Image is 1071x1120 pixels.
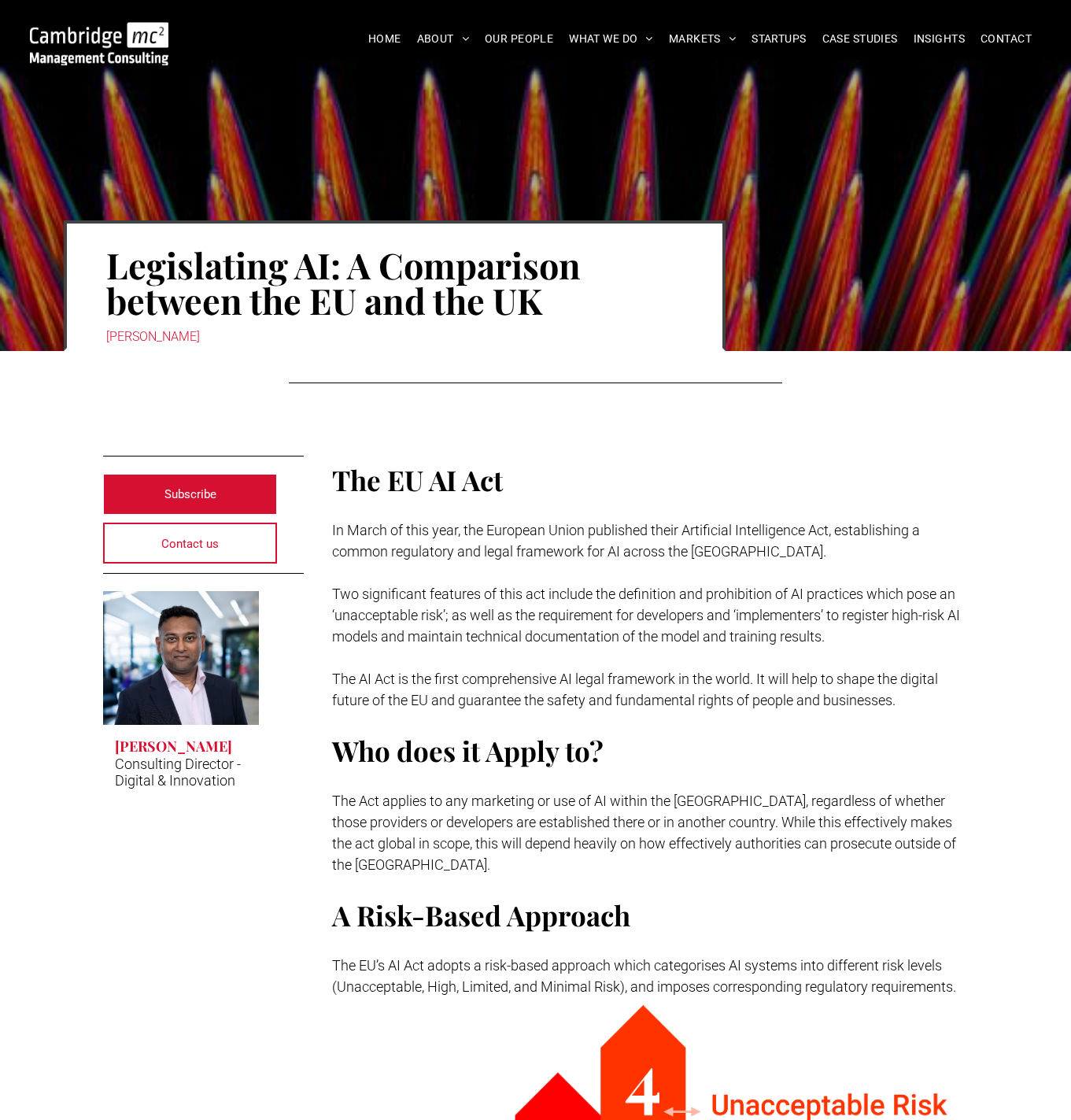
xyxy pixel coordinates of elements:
[30,22,169,65] img: Go to Homepage
[115,737,232,756] h3: [PERSON_NAME]
[332,957,956,995] span: The EU’s AI Act adopts a risk-based approach which categorises AI systems into different risk lev...
[332,522,920,560] span: In March of this year, the European Union published their Artificial Intelligence Act, establishi...
[477,27,561,51] a: OUR PEOPLE
[661,27,744,51] a: MARKETS
[973,27,1040,51] a: CONTACT
[814,27,906,51] a: CASE STUDIES
[332,671,938,708] span: The AI Act is the first comprehensive AI legal framework in the world. It will help to shape the ...
[103,591,260,725] a: Rachi Weerasinghe
[332,896,630,933] span: A Risk-Based Approach
[30,24,169,41] a: Your Business Transformed | Cambridge Management Consulting
[103,523,278,564] a: Contact us
[332,586,960,645] span: Two significant features of this act include the definition and prohibition of AI practices which...
[115,756,248,789] p: Consulting Director - Digital & Innovation
[360,27,409,51] a: HOME
[106,246,683,320] h1: Legislating AI: A Comparison between the EU and the UK
[332,461,503,498] span: The EU AI Act
[906,27,973,51] a: INSIGHTS
[161,524,219,564] span: Contact us
[409,27,478,51] a: ABOUT
[332,793,956,873] span: The Act applies to any marketing or use of AI within the [GEOGRAPHIC_DATA], regardless of whether...
[164,475,216,514] span: Subscribe
[332,732,604,769] span: Who does it Apply to?
[103,474,278,515] a: Subscribe
[744,27,814,51] a: STARTUPS
[561,27,661,51] a: WHAT WE DO
[106,326,683,348] div: [PERSON_NAME]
